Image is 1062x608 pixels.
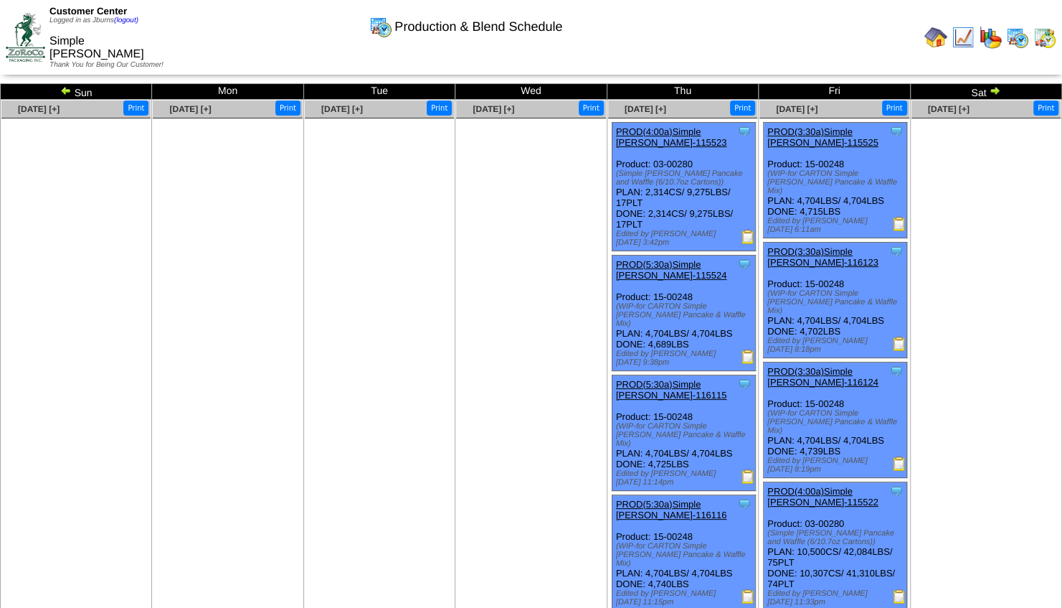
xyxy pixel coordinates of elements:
[767,457,906,474] div: Edited by [PERSON_NAME] [DATE] 8:19pm
[764,243,907,358] div: Product: 15-00248 PLAN: 4,704LBS / 4,704LBS DONE: 4,702LBS
[616,499,727,520] a: PROD(5:30a)Simple [PERSON_NAME]-116116
[889,364,904,378] img: Tooltip
[759,84,910,100] td: Fri
[114,17,138,24] a: (logout)
[741,589,755,604] img: Production Report
[737,377,752,391] img: Tooltip
[767,246,878,268] a: PROD(3:30a)Simple [PERSON_NAME]-116123
[767,337,906,354] div: Edited by [PERSON_NAME] [DATE] 8:18pm
[579,100,604,116] button: Print
[892,457,906,471] img: Production Report
[889,124,904,139] img: Tooltip
[767,529,906,546] div: (Simple [PERSON_NAME] Pancake and Waffle (6/10.7oz Cartons))
[767,169,906,195] div: (WIP-for CARTON Simple [PERSON_NAME] Pancake & Waffle Mix)
[1,84,152,100] td: Sun
[607,84,758,100] td: Thu
[767,589,906,607] div: Edited by [PERSON_NAME] [DATE] 11:33pm
[275,100,300,116] button: Print
[455,84,607,100] td: Wed
[767,217,906,234] div: Edited by [PERSON_NAME] [DATE] 6:11am
[123,100,148,116] button: Print
[616,350,755,367] div: Edited by [PERSON_NAME] [DATE] 9:38pm
[616,469,755,487] div: Edited by [PERSON_NAME] [DATE] 11:14pm
[616,302,755,328] div: (WIP-for CARTON Simple [PERSON_NAME] Pancake & Waffle Mix)
[616,230,755,247] div: Edited by [PERSON_NAME] [DATE] 3:42pm
[616,169,755,187] div: (Simple [PERSON_NAME] Pancake and Waffle (6/10.7oz Cartons))
[989,85,1000,96] img: arrowright.gif
[767,366,878,388] a: PROD(3:30a)Simple [PERSON_NAME]-116124
[616,379,727,401] a: PROD(5:30a)Simple [PERSON_NAME]-116115
[616,126,727,148] a: PROD(4:00a)Simple [PERSON_NAME]-115523
[882,100,907,116] button: Print
[49,6,127,17] span: Customer Center
[1033,26,1056,49] img: calendarinout.gif
[6,13,45,61] img: ZoRoCo_Logo(Green%26Foil)%20jpg.webp
[49,17,138,24] span: Logged in as Jburns
[152,84,303,100] td: Mon
[616,422,755,448] div: (WIP-for CARTON Simple [PERSON_NAME] Pancake & Waffle Mix)
[616,589,755,607] div: Edited by [PERSON_NAME] [DATE] 11:15pm
[737,497,752,511] img: Tooltip
[60,85,72,96] img: arrowleft.gif
[169,104,211,114] a: [DATE] [+]
[616,542,755,568] div: (WIP-for CARTON Simple [PERSON_NAME] Pancake & Waffle Mix)
[764,123,907,238] div: Product: 15-00248 PLAN: 4,704LBS / 4,704LBS DONE: 4,715LBS
[49,61,163,69] span: Thank You for Being Our Customer!
[394,19,562,34] span: Production & Blend Schedule
[1033,100,1058,116] button: Print
[1006,26,1029,49] img: calendarprod.gif
[889,484,904,498] img: Tooltip
[369,15,392,38] img: calendarprod.gif
[737,257,752,271] img: Tooltip
[767,126,878,148] a: PROD(3:30a)Simple [PERSON_NAME]-115525
[952,26,975,49] img: line_graph.gif
[427,100,452,116] button: Print
[767,409,906,435] div: (WIP-for CARTON Simple [PERSON_NAME] Pancake & Waffle Mix)
[612,256,755,371] div: Product: 15-00248 PLAN: 4,704LBS / 4,704LBS DONE: 4,689LBS
[892,217,906,231] img: Production Report
[741,350,755,364] img: Production Report
[741,230,755,244] img: Production Report
[18,104,60,114] a: [DATE] [+]
[303,84,455,100] td: Tue
[924,26,947,49] img: home.gif
[767,486,878,508] a: PROD(4:00a)Simple [PERSON_NAME]-115522
[776,104,817,114] a: [DATE] [+]
[764,363,907,478] div: Product: 15-00248 PLAN: 4,704LBS / 4,704LBS DONE: 4,739LBS
[321,104,363,114] a: [DATE] [+]
[741,469,755,484] img: Production Report
[910,84,1061,100] td: Sat
[473,104,514,114] a: [DATE] [+]
[892,589,906,604] img: Production Report
[730,100,755,116] button: Print
[928,104,969,114] a: [DATE] [+]
[979,26,1002,49] img: graph.gif
[612,123,755,251] div: Product: 03-00280 PLAN: 2,314CS / 9,275LBS / 17PLT DONE: 2,314CS / 9,275LBS / 17PLT
[889,244,904,258] img: Tooltip
[49,35,144,60] span: Simple [PERSON_NAME]
[892,337,906,351] img: Production Report
[767,289,906,315] div: (WIP-for CARTON Simple [PERSON_NAME] Pancake & Waffle Mix)
[612,375,755,491] div: Product: 15-00248 PLAN: 4,704LBS / 4,704LBS DONE: 4,725LBS
[616,259,727,281] a: PROD(5:30a)Simple [PERSON_NAME]-115524
[737,124,752,139] img: Tooltip
[625,104,666,114] a: [DATE] [+]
